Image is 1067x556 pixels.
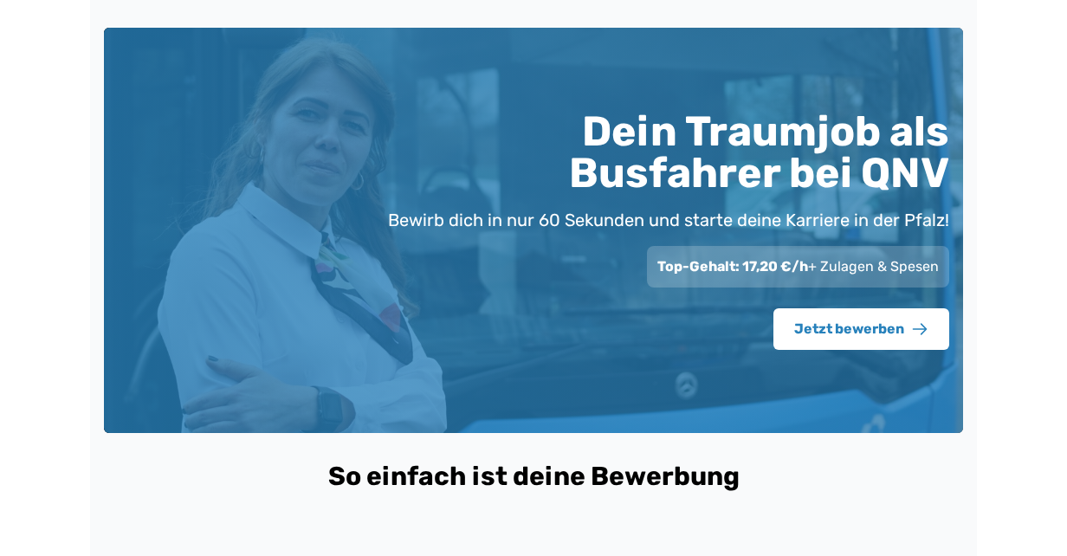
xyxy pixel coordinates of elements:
span: Top-Gehalt: 17,20 €/h [657,258,808,275]
button: Jetzt bewerben [773,308,949,350]
div: + Zulagen & Spesen [647,246,949,288]
h2: So einfach ist deine Bewerbung [118,461,949,492]
h1: Dein Traumjob als Busfahrer bei QNV [367,111,949,194]
p: Bewirb dich in nur 60 Sekunden und starte deine Karriere in der Pfalz! [388,208,949,232]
